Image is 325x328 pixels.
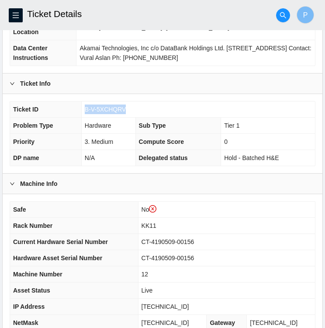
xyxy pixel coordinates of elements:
[85,138,113,145] span: 3. Medium
[13,287,50,294] span: Asset Status
[85,106,126,113] span: B-V-5XCHQRV
[142,303,189,310] span: [TECHNICAL_ID]
[13,206,26,213] span: Safe
[13,45,48,61] span: Data Center Instructions
[142,255,194,262] span: CT-4190509-00156
[142,271,149,278] span: 12
[85,154,95,161] span: N/A
[13,303,45,310] span: IP Address
[13,271,62,278] span: Machine Number
[250,319,297,326] span: [TECHNICAL_ID]
[20,79,51,88] b: Ticket Info
[224,154,279,161] span: Hold - Batched H&E
[13,238,108,245] span: Current Hardware Serial Number
[142,222,156,229] span: KK11
[80,45,311,61] span: Akamai Technologies, Inc c/o DataBank Holdings Ltd. [STREET_ADDRESS] Contact: Vural Aslan Ph: [PH...
[13,154,39,161] span: DP name
[149,205,157,213] span: close-circle
[224,122,239,129] span: Tier 1
[85,122,111,129] span: Hardware
[277,12,290,19] span: search
[303,10,308,21] span: P
[276,8,290,22] button: search
[10,181,15,186] span: right
[13,122,53,129] span: Problem Type
[297,6,314,24] button: P
[13,106,38,113] span: Ticket ID
[142,319,189,326] span: [TECHNICAL_ID]
[142,287,153,294] span: Live
[9,12,22,19] span: menu
[13,222,52,229] span: Rack Number
[142,238,194,245] span: CT-4190509-00156
[9,8,23,22] button: menu
[3,73,322,94] div: Ticket Info
[3,174,322,194] div: Machine Info
[13,138,35,145] span: Priority
[142,206,157,213] span: No
[139,138,184,145] span: Compute Score
[20,179,58,188] b: Machine Info
[13,255,102,262] span: Hardware Asset Serial Number
[139,122,166,129] span: Sub Type
[10,81,15,86] span: right
[13,319,38,326] span: NetMask
[210,319,235,326] span: Gateway
[224,138,228,145] span: 0
[139,154,188,161] span: Delegated status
